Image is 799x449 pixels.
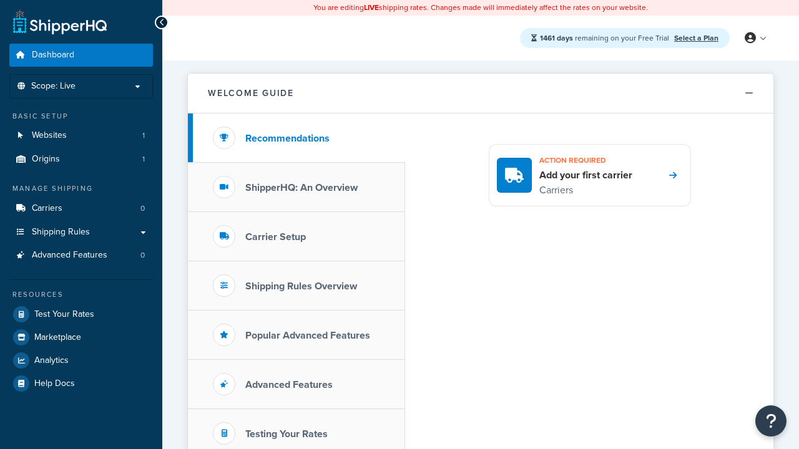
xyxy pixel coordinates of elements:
[140,250,145,261] span: 0
[32,154,60,165] span: Origins
[34,379,75,389] span: Help Docs
[9,349,153,372] a: Analytics
[9,289,153,300] div: Resources
[245,330,370,341] h3: Popular Advanced Features
[34,309,94,320] span: Test Your Rates
[9,197,153,220] a: Carriers0
[245,428,328,440] h3: Testing Your Rates
[245,379,333,390] h3: Advanced Features
[32,227,90,238] span: Shipping Rules
[9,44,153,67] a: Dashboard
[245,133,330,144] h3: Recommendations
[34,332,81,343] span: Marketplace
[539,152,632,168] h3: Action required
[9,372,153,395] a: Help Docs
[34,355,69,366] span: Analytics
[9,197,153,220] li: Carriers
[9,124,153,147] a: Websites1
[9,148,153,171] li: Origins
[208,89,294,98] h2: Welcome Guide
[142,154,145,165] span: 1
[540,32,671,44] span: remaining on your Free Trial
[9,221,153,244] a: Shipping Rules
[245,281,357,292] h3: Shipping Rules Overview
[364,2,379,13] b: LIVE
[32,50,74,60] span: Dashboard
[140,203,145,214] span: 0
[245,182,358,193] h3: ShipperHQ: An Overview
[539,168,632,182] h4: Add your first carrier
[9,326,153,349] a: Marketplace
[142,130,145,141] span: 1
[188,74,773,113] button: Welcome Guide
[674,32,718,44] a: Select a Plan
[9,124,153,147] li: Websites
[9,244,153,267] a: Advanced Features0
[9,111,153,122] div: Basic Setup
[755,405,787,437] button: Open Resource Center
[31,81,76,92] span: Scope: Live
[9,183,153,194] div: Manage Shipping
[32,203,62,214] span: Carriers
[539,182,632,198] p: Carriers
[32,250,107,261] span: Advanced Features
[32,130,67,141] span: Websites
[540,32,573,44] strong: 1461 days
[245,231,306,243] h3: Carrier Setup
[9,303,153,326] a: Test Your Rates
[9,148,153,171] a: Origins1
[9,244,153,267] li: Advanced Features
